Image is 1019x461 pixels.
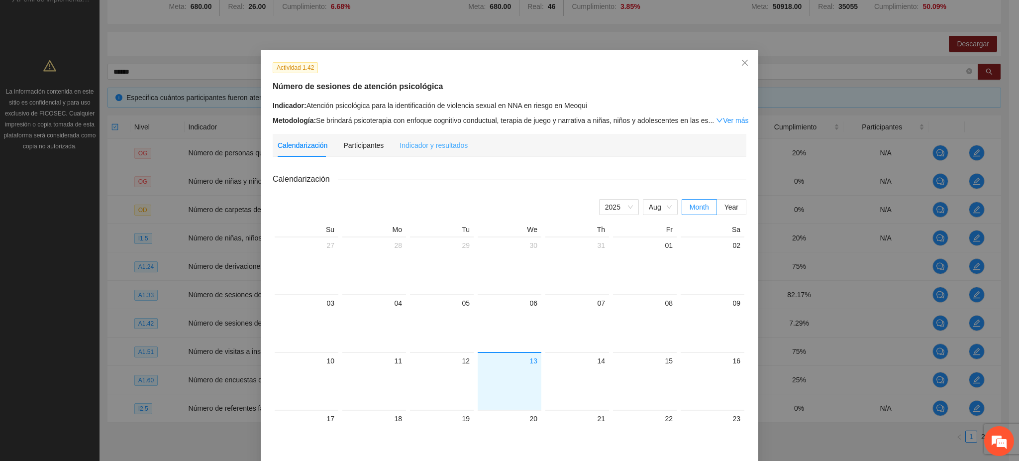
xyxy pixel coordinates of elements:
[605,200,633,215] span: 2025
[340,225,408,236] th: Mo
[340,236,408,294] td: 2025-07-28
[476,352,543,410] td: 2025-08-13
[346,297,402,309] div: 04
[279,239,334,251] div: 27
[543,294,611,352] td: 2025-08-07
[279,297,334,309] div: 03
[679,352,746,410] td: 2025-08-16
[278,140,327,151] div: Calendarización
[340,294,408,352] td: 2025-08-04
[52,51,167,64] div: Chatee con nosotros ahora
[273,81,746,93] h5: Número de sesiones de atención psicológica
[690,203,709,211] span: Month
[543,236,611,294] td: 2025-07-31
[346,413,402,425] div: 18
[611,236,679,294] td: 2025-08-01
[400,140,468,151] div: Indicador y resultados
[273,173,338,185] span: Calendarización
[549,413,605,425] div: 21
[408,294,476,352] td: 2025-08-05
[649,200,672,215] span: Aug
[408,352,476,410] td: 2025-08-12
[482,413,537,425] div: 20
[340,352,408,410] td: 2025-08-11
[611,352,679,410] td: 2025-08-15
[273,102,306,110] strong: Indicador:
[685,239,740,251] div: 02
[273,62,318,73] span: Actividad 1.42
[724,203,738,211] span: Year
[273,352,340,410] td: 2025-08-10
[709,116,714,124] span: ...
[741,59,749,67] span: close
[679,294,746,352] td: 2025-08-09
[685,413,740,425] div: 23
[679,236,746,294] td: 2025-08-02
[414,413,470,425] div: 19
[273,236,340,294] td: 2025-07-27
[716,116,748,124] a: Expand
[476,225,543,236] th: We
[617,413,673,425] div: 22
[611,294,679,352] td: 2025-08-08
[414,297,470,309] div: 05
[549,355,605,367] div: 14
[476,294,543,352] td: 2025-08-06
[273,116,316,124] strong: Metodología:
[273,115,746,126] div: Se brindará psicoterapia con enfoque cognitivo conductual, terapia de juego y narrativa a niñas, ...
[685,297,740,309] div: 09
[273,225,340,236] th: Su
[408,236,476,294] td: 2025-07-29
[549,297,605,309] div: 07
[163,5,187,29] div: Minimizar ventana de chat en vivo
[549,239,605,251] div: 31
[482,355,537,367] div: 13
[408,225,476,236] th: Tu
[414,239,470,251] div: 29
[716,117,723,124] span: down
[543,352,611,410] td: 2025-08-14
[279,413,334,425] div: 17
[273,100,746,111] div: Atención psicológica para la identificación de violencia sexual en NNA en riesgo en Meoqui
[346,239,402,251] div: 28
[414,355,470,367] div: 12
[279,355,334,367] div: 10
[685,355,740,367] div: 16
[58,133,137,233] span: Estamos en línea.
[679,225,746,236] th: Sa
[617,297,673,309] div: 08
[5,272,190,307] textarea: Escriba su mensaje y pulse “Intro”
[346,355,402,367] div: 11
[482,239,537,251] div: 30
[482,297,537,309] div: 06
[476,236,543,294] td: 2025-07-30
[273,294,340,352] td: 2025-08-03
[611,225,679,236] th: Fr
[543,225,611,236] th: Th
[617,355,673,367] div: 15
[617,239,673,251] div: 01
[731,50,758,77] button: Close
[343,140,384,151] div: Participantes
